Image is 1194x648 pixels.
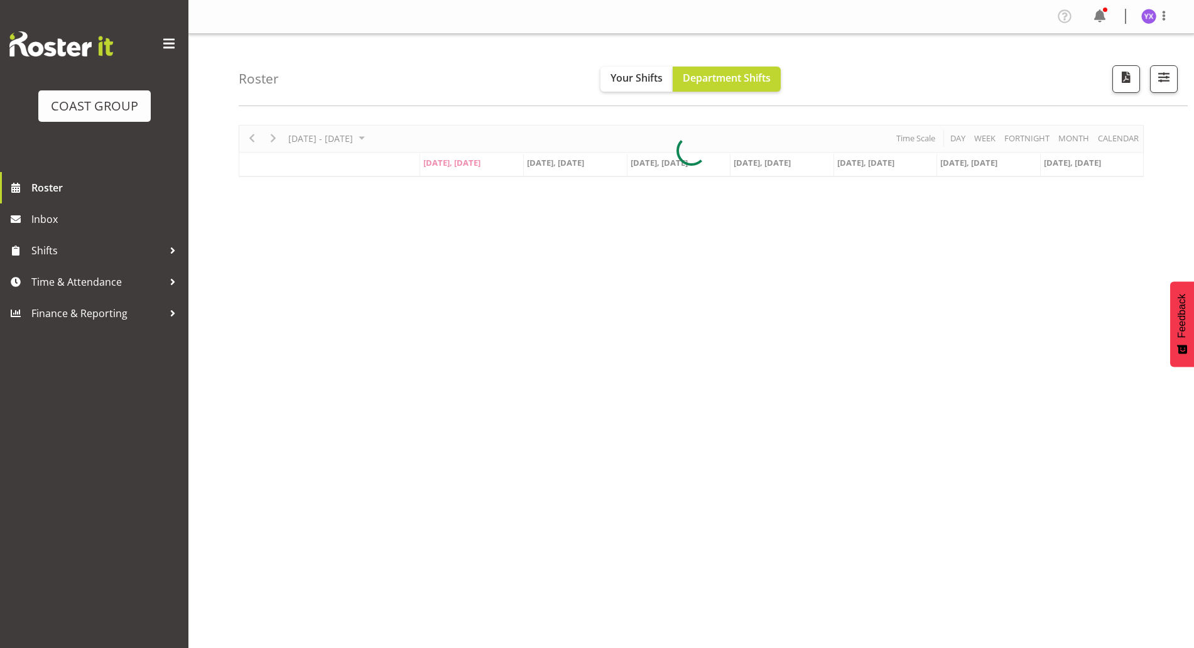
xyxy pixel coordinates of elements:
[683,71,771,85] span: Department Shifts
[31,273,163,291] span: Time & Attendance
[1170,281,1194,367] button: Feedback - Show survey
[31,178,182,197] span: Roster
[51,97,138,116] div: COAST GROUP
[600,67,673,92] button: Your Shifts
[31,304,163,323] span: Finance & Reporting
[1141,9,1156,24] img: yunlin-xie3363.jpg
[1150,65,1178,93] button: Filter Shifts
[1112,65,1140,93] button: Download a PDF of the roster according to the set date range.
[31,241,163,260] span: Shifts
[611,71,663,85] span: Your Shifts
[239,72,279,86] h4: Roster
[9,31,113,57] img: Rosterit website logo
[1176,294,1188,338] span: Feedback
[31,210,182,229] span: Inbox
[673,67,781,92] button: Department Shifts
